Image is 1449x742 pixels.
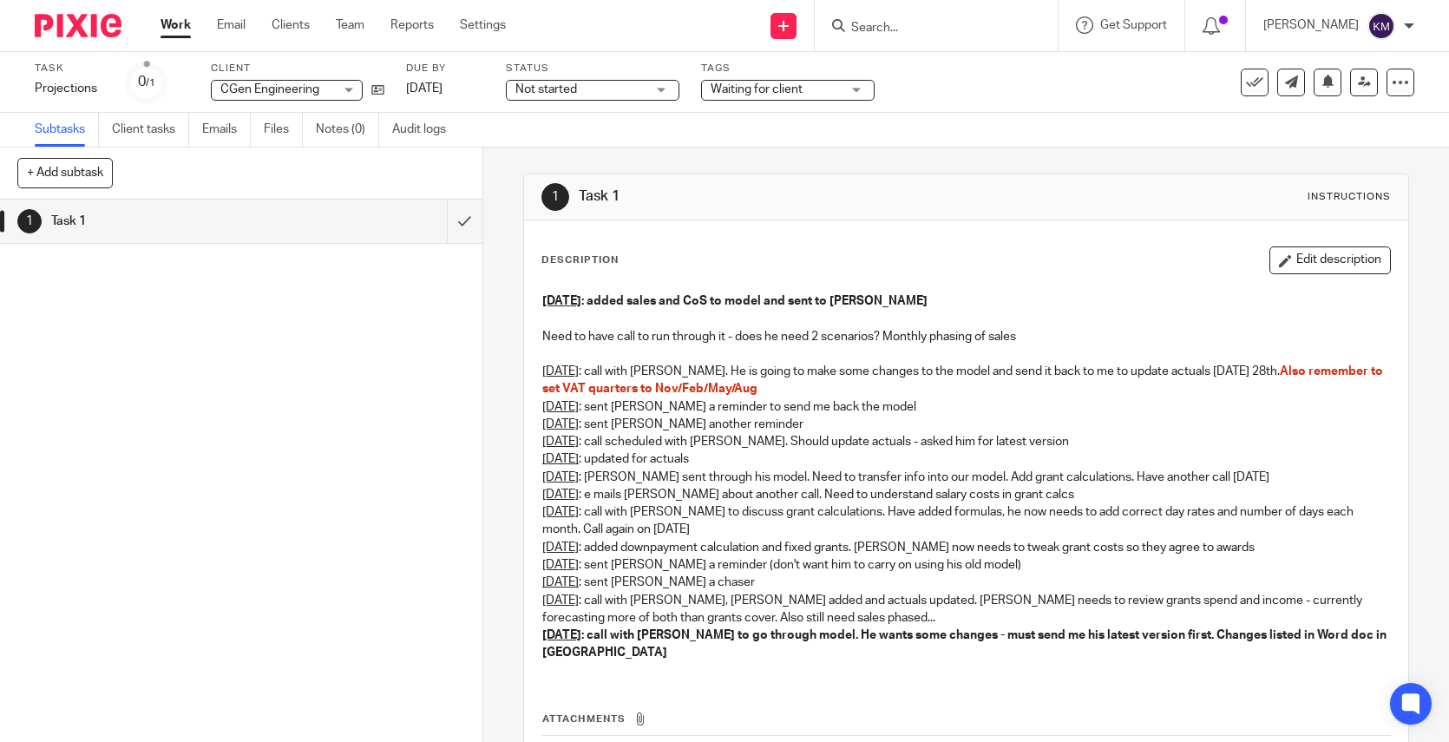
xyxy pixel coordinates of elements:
[406,62,484,76] label: Due by
[542,328,1390,345] p: Need to have call to run through it - does he need 2 scenarios? Monthly phasing of sales
[1269,246,1391,274] button: Edit description
[1308,190,1391,204] div: Instructions
[220,83,319,95] span: CGen Engineering
[542,503,1390,539] p: : call with [PERSON_NAME] to discuss grant calculations. Have added formulas, he now needs to add...
[542,556,1390,574] p: : sent [PERSON_NAME] a reminder (don't want him to carry on using his old model)
[542,592,1390,627] p: : call with [PERSON_NAME], [PERSON_NAME] added and actuals updated. [PERSON_NAME] needs to review...
[35,80,104,97] div: Projections
[17,158,113,187] button: + Add subtask
[542,539,1390,556] p: : added downpayment calculation and fixed grants. [PERSON_NAME] now needs to tweak grant costs so...
[542,398,1390,416] p: : sent [PERSON_NAME] a reminder to send me back the model
[542,469,1390,486] p: : [PERSON_NAME] sent through his model. Need to transfer info into our model. Add grant calculati...
[1100,19,1167,31] span: Get Support
[711,83,803,95] span: Waiting for client
[542,401,579,413] u: [DATE]
[390,16,434,34] a: Reports
[542,594,579,607] u: [DATE]
[542,295,928,307] strong: : added sales and CoS to model and sent to [PERSON_NAME]
[542,629,581,641] u: [DATE]
[541,253,619,267] p: Description
[542,714,626,724] span: Attachments
[542,574,1390,591] p: : sent [PERSON_NAME] a chaser
[211,62,384,76] label: Client
[316,113,379,147] a: Notes (0)
[542,542,579,554] u: [DATE]
[542,506,579,518] u: [DATE]
[542,418,579,430] u: [DATE]
[542,363,1390,398] p: : call with [PERSON_NAME]. He is going to make some changes to the model and send it back to me t...
[542,436,579,448] u: [DATE]
[515,83,577,95] span: Not started
[542,433,1390,450] p: : call scheduled with [PERSON_NAME]. Should update actuals - asked him for latest version
[1263,16,1359,34] p: [PERSON_NAME]
[542,450,1390,468] p: : updated for actuals
[542,365,579,378] u: [DATE]
[392,113,459,147] a: Audit logs
[35,14,121,37] img: Pixie
[35,62,104,76] label: Task
[701,62,875,76] label: Tags
[51,208,304,234] h1: Task 1
[542,471,579,483] u: [DATE]
[506,62,679,76] label: Status
[542,559,579,571] u: [DATE]
[542,416,1390,433] p: : sent [PERSON_NAME] another reminder
[542,489,579,501] u: [DATE]
[202,113,251,147] a: Emails
[406,82,443,95] span: [DATE]
[35,113,99,147] a: Subtasks
[849,21,1006,36] input: Search
[460,16,506,34] a: Settings
[1367,12,1395,40] img: svg%3E
[542,295,581,307] u: [DATE]
[542,453,579,465] u: [DATE]
[161,16,191,34] a: Work
[272,16,310,34] a: Clients
[112,113,189,147] a: Client tasks
[542,486,1390,503] p: : e mails [PERSON_NAME] about another call. Need to understand salary costs in grant calcs
[579,187,1003,206] h1: Task 1
[146,78,155,88] small: /1
[17,209,42,233] div: 1
[542,576,579,588] u: [DATE]
[138,72,155,92] div: 0
[541,183,569,211] div: 1
[542,629,1389,659] strong: : call with [PERSON_NAME] to go through model. He wants some changes - must send me his latest ve...
[264,113,303,147] a: Files
[336,16,364,34] a: Team
[217,16,246,34] a: Email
